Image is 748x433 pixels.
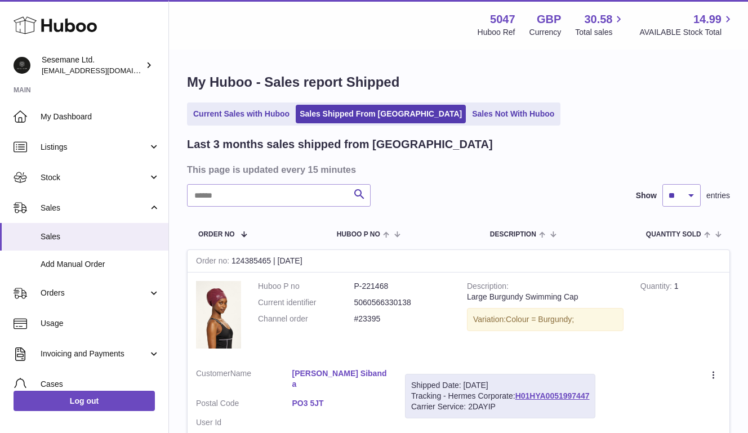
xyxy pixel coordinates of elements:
span: Orders [41,288,148,298]
span: entries [706,190,730,201]
dt: Huboo P no [258,281,354,292]
strong: Description [467,282,509,293]
div: Shipped Date: [DATE] [411,380,589,391]
span: Sales [41,203,148,213]
dd: 5060566330138 [354,297,451,308]
a: Log out [14,391,155,411]
dt: Channel order [258,314,354,324]
td: 1 [632,273,729,360]
div: Huboo Ref [478,27,515,38]
div: Large Burgundy Swimming Cap [467,292,624,302]
img: 50471738258028.jpeg [196,281,241,349]
span: Quantity Sold [646,231,701,238]
span: Invoicing and Payments [41,349,148,359]
span: My Dashboard [41,111,160,122]
span: Listings [41,142,148,153]
label: Show [636,190,657,201]
span: 30.58 [584,12,612,27]
div: Carrier Service: 2DAYIP [411,401,589,412]
div: Variation: [467,308,624,331]
span: Customer [196,369,230,378]
dt: Postal Code [196,398,292,412]
span: AVAILABLE Stock Total [639,27,734,38]
strong: GBP [537,12,561,27]
dd: #23395 [354,314,451,324]
span: Colour = Burgundy; [506,315,574,324]
a: Sales Shipped From [GEOGRAPHIC_DATA] [296,105,466,123]
span: Huboo P no [337,231,380,238]
a: [PERSON_NAME] Sibanda [292,368,389,390]
span: Cases [41,379,160,390]
a: PO3 5JT [292,398,389,409]
span: Add Manual Order [41,259,160,270]
span: [EMAIL_ADDRESS][DOMAIN_NAME] [42,66,166,75]
strong: 5047 [490,12,515,27]
a: 14.99 AVAILABLE Stock Total [639,12,734,38]
img: info@soulcap.com [14,57,30,74]
div: Currency [529,27,562,38]
a: 30.58 Total sales [575,12,625,38]
a: H01HYA0051997447 [515,391,590,400]
span: Stock [41,172,148,183]
dt: Name [196,368,292,392]
h1: My Huboo - Sales report Shipped [187,73,730,91]
span: Usage [41,318,160,329]
strong: Order no [196,256,231,268]
span: Description [490,231,536,238]
dt: User Id [196,417,292,428]
span: 14.99 [693,12,722,27]
div: 124385465 | [DATE] [188,250,729,273]
span: Total sales [575,27,625,38]
span: Sales [41,231,160,242]
dt: Current identifier [258,297,354,308]
a: Sales Not With Huboo [468,105,558,123]
h3: This page is updated every 15 minutes [187,163,727,176]
a: Current Sales with Huboo [189,105,293,123]
strong: Quantity [640,282,674,293]
span: Order No [198,231,235,238]
dd: P-221468 [354,281,451,292]
h2: Last 3 months sales shipped from [GEOGRAPHIC_DATA] [187,137,493,152]
div: Sesemane Ltd. [42,55,143,76]
div: Tracking - Hermes Corporate: [405,374,595,418]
